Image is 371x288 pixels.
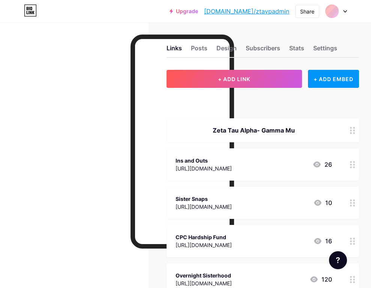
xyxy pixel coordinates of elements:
[216,44,237,57] div: Design
[300,8,314,15] div: Share
[313,237,332,246] div: 16
[176,241,232,249] div: [URL][DOMAIN_NAME]
[176,279,232,287] div: [URL][DOMAIN_NAME]
[289,44,304,57] div: Stats
[313,44,337,57] div: Settings
[191,44,207,57] div: Posts
[176,203,232,211] div: [URL][DOMAIN_NAME]
[176,195,232,203] div: Sister Snaps
[308,70,359,88] div: + ADD EMBED
[170,8,198,14] a: Upgrade
[204,7,289,16] a: [DOMAIN_NAME]/ztavpadmin
[176,126,332,135] div: Zeta Tau Alpha- Gamma Mu
[312,160,332,169] div: 26
[176,271,232,279] div: Overnight Sisterhood
[218,76,250,82] span: + ADD LINK
[167,70,302,88] button: + ADD LINK
[176,164,232,172] div: [URL][DOMAIN_NAME]
[313,198,332,207] div: 10
[176,233,232,241] div: CPC Hardship Fund
[309,275,332,284] div: 120
[167,44,182,57] div: Links
[246,44,280,57] div: Subscribers
[176,157,232,164] div: Ins and Outs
